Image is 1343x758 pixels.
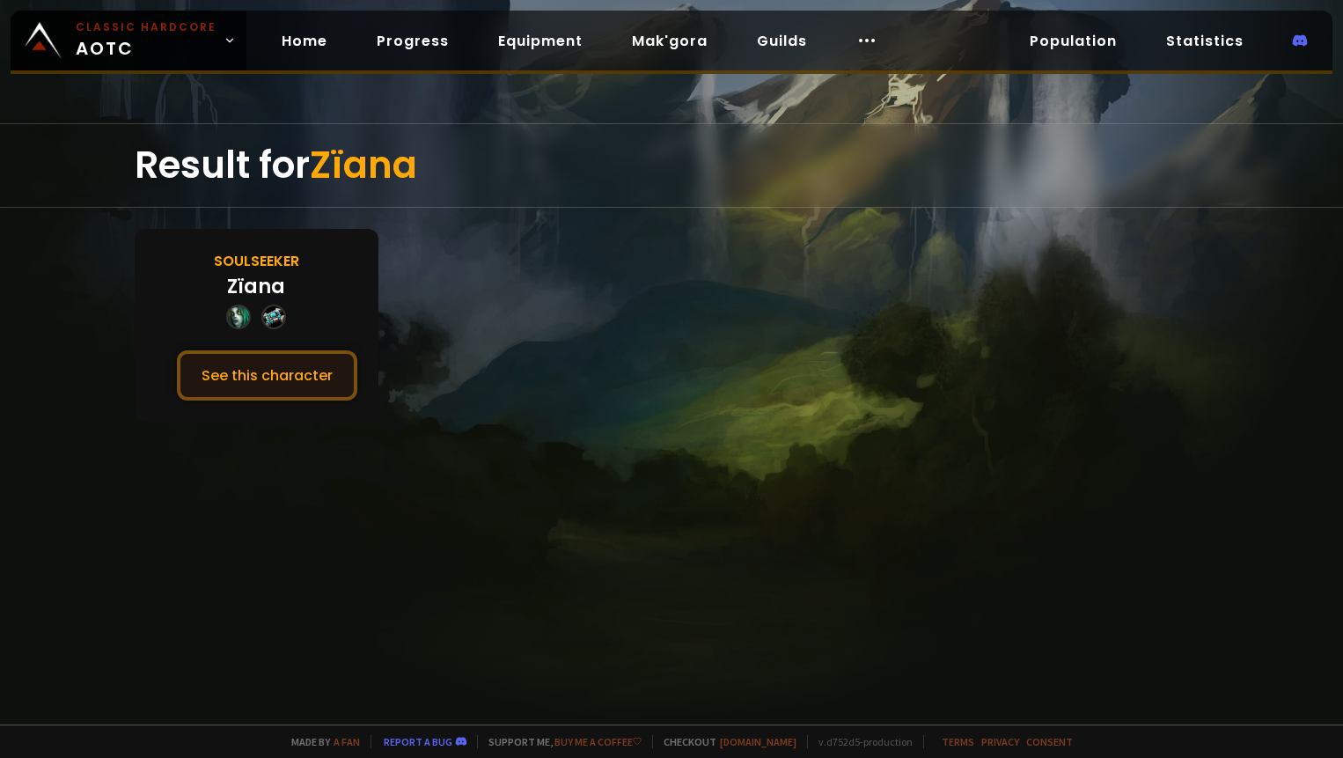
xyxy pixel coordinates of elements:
[135,124,1209,207] div: Result for
[477,735,642,748] span: Support me,
[652,735,796,748] span: Checkout
[76,19,216,62] span: AOTC
[11,11,246,70] a: Classic HardcoreAOTC
[807,735,913,748] span: v. d752d5 - production
[981,735,1019,748] a: Privacy
[214,250,299,272] div: Soulseeker
[554,735,642,748] a: Buy me a coffee
[942,735,974,748] a: Terms
[484,23,597,59] a: Equipment
[281,735,360,748] span: Made by
[227,272,285,301] div: Zïana
[1026,735,1073,748] a: Consent
[177,350,357,401] button: See this character
[268,23,341,59] a: Home
[384,735,452,748] a: Report a bug
[76,19,216,35] small: Classic Hardcore
[618,23,722,59] a: Mak'gora
[334,735,360,748] a: a fan
[720,735,796,748] a: [DOMAIN_NAME]
[363,23,463,59] a: Progress
[1016,23,1131,59] a: Population
[310,139,417,191] span: Zïana
[1152,23,1258,59] a: Statistics
[743,23,821,59] a: Guilds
